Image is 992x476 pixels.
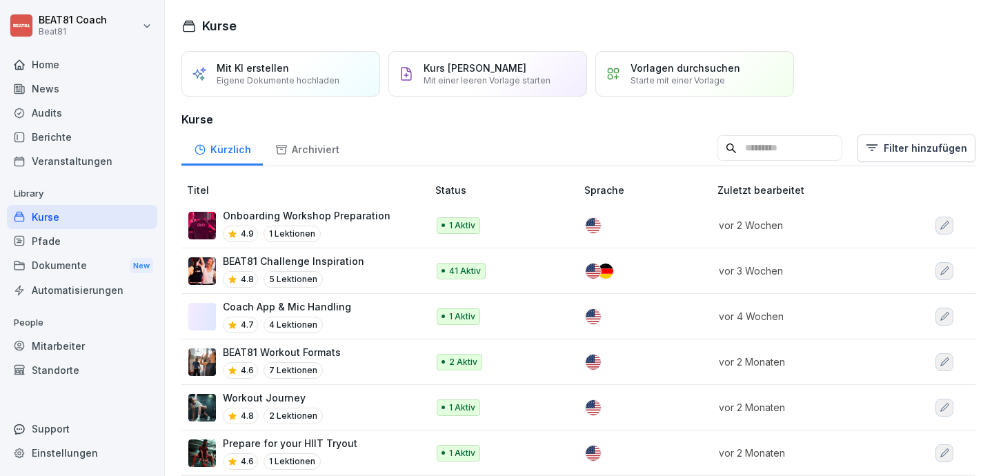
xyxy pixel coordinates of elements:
[7,253,157,279] a: DokumenteNew
[181,130,263,166] a: Kürzlich
[241,455,254,468] p: 4.6
[449,219,475,232] p: 1 Aktiv
[264,317,323,333] p: 4 Lektionen
[223,345,341,359] p: BEAT81 Workout Formats
[7,149,157,173] a: Veranstaltungen
[586,400,601,415] img: us.svg
[264,271,323,288] p: 5 Lektionen
[449,310,475,323] p: 1 Aktiv
[7,334,157,358] a: Mitarbeiter
[264,226,321,242] p: 1 Lektionen
[586,309,601,324] img: us.svg
[7,417,157,441] div: Support
[719,218,893,232] p: vor 2 Wochen
[223,254,364,268] p: BEAT81 Challenge Inspiration
[188,439,216,467] img: yvi5w3kiu0xypxk8hsf2oii2.png
[241,410,254,422] p: 4.8
[223,299,351,314] p: Coach App & Mic Handling
[449,356,477,368] p: 2 Aktiv
[264,408,323,424] p: 2 Lektionen
[598,264,613,279] img: de.svg
[424,62,526,74] p: Kurs [PERSON_NAME]
[241,228,254,240] p: 4.9
[264,362,323,379] p: 7 Lektionen
[39,14,107,26] p: BEAT81 Coach
[584,183,711,197] p: Sprache
[217,75,339,86] p: Eigene Dokumente hochladen
[586,264,601,279] img: us.svg
[424,75,550,86] p: Mit einer leeren Vorlage starten
[719,264,893,278] p: vor 3 Wochen
[7,183,157,205] p: Library
[188,348,216,376] img: y9fc2hljz12hjpqmn0lgbk2p.png
[223,208,390,223] p: Onboarding Workshop Preparation
[7,229,157,253] a: Pfade
[241,273,254,286] p: 4.8
[586,355,601,370] img: us.svg
[7,125,157,149] a: Berichte
[449,265,481,277] p: 41 Aktiv
[719,400,893,415] p: vor 2 Monaten
[719,355,893,369] p: vor 2 Monaten
[449,401,475,414] p: 1 Aktiv
[449,447,475,459] p: 1 Aktiv
[188,394,216,422] img: k7go51jz1gvh8zp5joazd0zj.png
[130,258,153,274] div: New
[7,77,157,101] a: News
[719,446,893,460] p: vor 2 Monaten
[188,257,216,285] img: z9qsab734t8wudqjjzarpkdd.png
[857,135,975,162] button: Filter hinzufügen
[717,183,909,197] p: Zuletzt bearbeitet
[7,52,157,77] a: Home
[263,130,351,166] a: Archiviert
[202,17,237,35] h1: Kurse
[719,309,893,324] p: vor 4 Wochen
[264,453,321,470] p: 1 Lektionen
[435,183,579,197] p: Status
[223,436,357,450] p: Prepare for your HIIT Tryout
[7,253,157,279] div: Dokumente
[631,75,725,86] p: Starte mit einer Vorlage
[7,358,157,382] a: Standorte
[223,390,323,405] p: Workout Journey
[217,62,289,74] p: Mit KI erstellen
[7,278,157,302] a: Automatisierungen
[631,62,740,74] p: Vorlagen durchsuchen
[187,183,430,197] p: Titel
[586,218,601,233] img: us.svg
[241,364,254,377] p: 4.6
[7,441,157,465] a: Einstellungen
[586,446,601,461] img: us.svg
[188,212,216,239] img: ho20usilb1958hsj8ca7h6wm.png
[39,27,107,37] p: Beat81
[181,111,975,128] h3: Kurse
[241,319,254,331] p: 4.7
[7,312,157,334] p: People
[7,101,157,125] a: Audits
[7,205,157,229] a: Kurse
